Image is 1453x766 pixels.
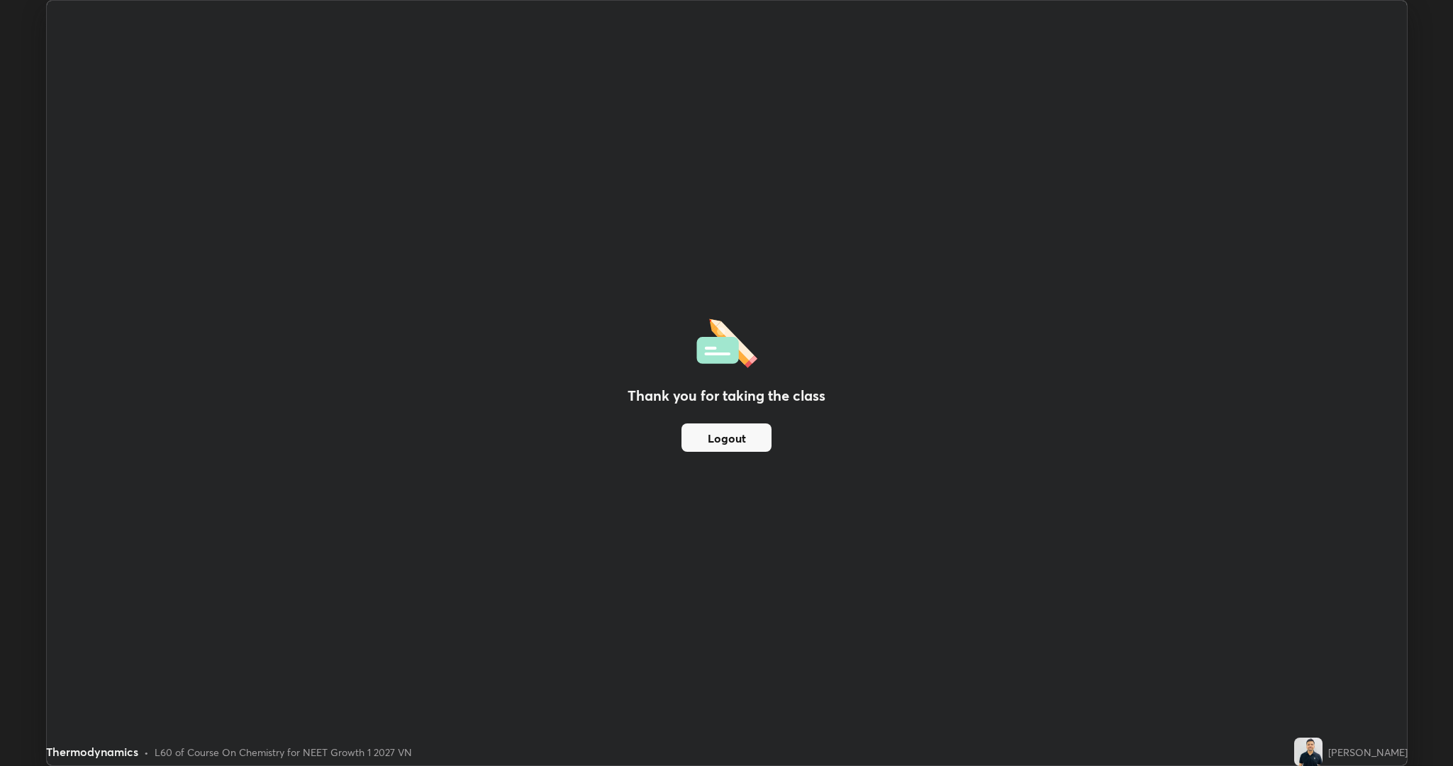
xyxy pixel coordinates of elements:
h2: Thank you for taking the class [628,385,825,406]
img: offlineFeedback.1438e8b3.svg [696,314,757,368]
button: Logout [681,423,772,452]
img: e927d30ab56544b1a8df2beb4b11d745.jpg [1294,738,1323,766]
div: [PERSON_NAME] [1328,745,1408,760]
div: Thermodynamics [46,743,138,760]
div: • [144,745,149,760]
div: L60 of Course On Chemistry for NEET Growth 1 2027 VN [155,745,412,760]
